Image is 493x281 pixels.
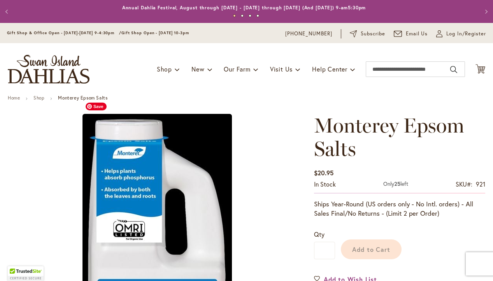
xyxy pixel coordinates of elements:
[446,30,486,38] span: Log In/Register
[157,65,172,73] span: Shop
[314,199,485,218] p: Ships Year-Round (US orders only - No Intl. orders) - All Sales Final/No Returns - (Limit 2 per O...
[8,55,89,84] a: store logo
[394,30,428,38] a: Email Us
[121,30,189,35] span: Gift Shop Open - [DATE] 10-3pm
[122,5,366,10] a: Annual Dahlia Festival, August through [DATE] - [DATE] through [DATE] (And [DATE]) 9-am5:30pm
[86,103,107,110] span: Save
[8,95,20,101] a: Home
[436,30,486,38] a: Log In/Register
[476,180,485,189] div: 921
[256,14,259,17] button: 4 of 4
[406,30,428,38] span: Email Us
[456,180,472,188] strong: SKU
[285,30,332,38] a: [PHONE_NUMBER]
[314,169,333,177] span: $20.95
[350,30,385,38] a: Subscribe
[312,65,347,73] span: Help Center
[394,180,400,187] strong: 25
[8,266,44,281] div: TrustedSite Certified
[361,30,385,38] span: Subscribe
[58,95,107,101] strong: Monterey Epsom Salts
[314,113,464,161] span: Monterey Epsom Salts
[7,30,121,35] span: Gift Shop & Office Open - [DATE]-[DATE] 9-4:30pm /
[314,230,325,238] span: Qty
[249,14,251,17] button: 3 of 4
[477,4,493,19] button: Next
[233,14,236,17] button: 1 of 4
[191,65,204,73] span: New
[241,14,244,17] button: 2 of 4
[314,180,336,189] div: Availability
[314,180,336,188] span: In stock
[270,65,293,73] span: Visit Us
[224,65,250,73] span: Our Farm
[383,180,408,189] div: Only 25 left
[33,95,44,101] a: Shop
